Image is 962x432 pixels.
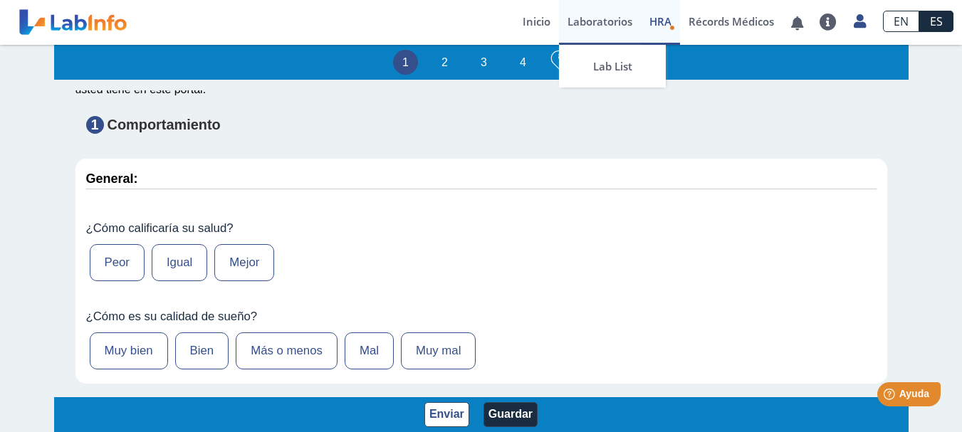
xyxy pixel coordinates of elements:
[919,11,953,32] a: ES
[559,45,666,88] a: Lab List
[345,332,394,369] label: Mal
[90,332,168,369] label: Muy bien
[393,50,418,75] li: 1
[835,376,946,416] iframe: Help widget launcher
[471,50,496,75] li: 3
[236,332,338,369] label: Más o menos
[152,244,207,281] label: Igual
[883,11,919,32] a: EN
[86,172,138,186] strong: General:
[86,116,104,134] span: 1
[649,14,671,28] span: HRA
[86,310,877,324] label: ¿Cómo es su calidad de sueño?
[401,332,476,369] label: Muy mal
[175,332,229,369] label: Bien
[483,402,538,427] button: Guardar
[214,244,274,281] label: Mejor
[108,117,221,132] strong: Comportamiento
[90,244,145,281] label: Peor
[424,402,469,427] button: Enviar
[86,221,877,236] label: ¿Cómo calificaría su salud?
[432,50,457,75] li: 2
[551,48,576,65] h3: 8%
[511,50,535,75] li: 4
